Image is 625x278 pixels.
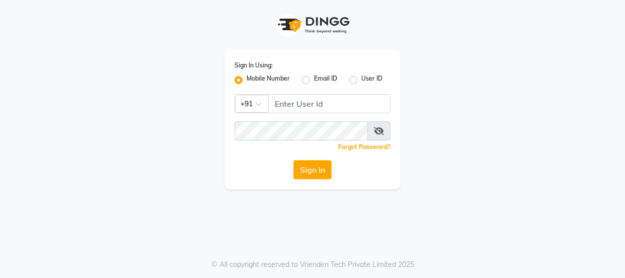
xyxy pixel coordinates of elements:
input: Username [235,121,368,141]
label: Email ID [314,74,337,86]
a: Forgot Password? [338,143,390,151]
img: logo1.svg [272,10,353,40]
input: Username [268,94,390,113]
label: Mobile Number [247,74,290,86]
label: User ID [361,74,382,86]
label: Sign In Using: [235,61,273,70]
button: Sign In [293,160,332,179]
